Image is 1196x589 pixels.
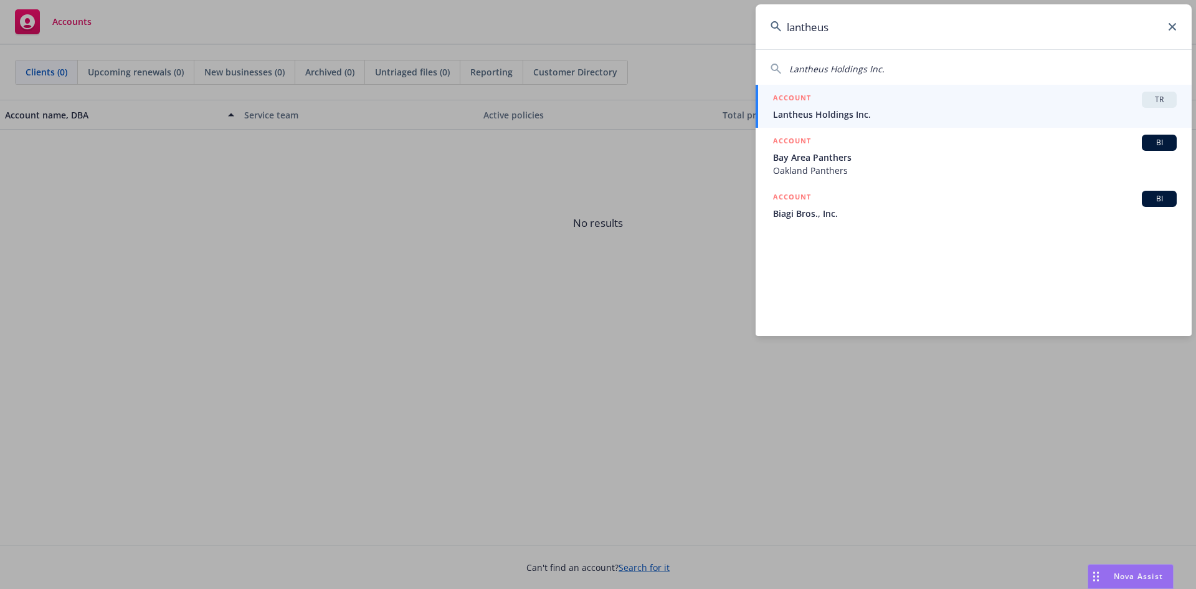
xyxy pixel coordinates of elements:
[756,184,1192,227] a: ACCOUNTBIBiagi Bros., Inc.
[773,164,1177,177] span: Oakland Panthers
[789,63,885,75] span: Lantheus Holdings Inc.
[773,207,1177,220] span: Biagi Bros., Inc.
[756,85,1192,128] a: ACCOUNTTRLantheus Holdings Inc.
[756,128,1192,184] a: ACCOUNTBIBay Area PanthersOakland Panthers
[1147,94,1172,105] span: TR
[1114,571,1163,582] span: Nova Assist
[773,191,811,206] h5: ACCOUNT
[756,4,1192,49] input: Search...
[1088,564,1174,589] button: Nova Assist
[773,151,1177,164] span: Bay Area Panthers
[1147,137,1172,148] span: BI
[1088,565,1104,588] div: Drag to move
[773,108,1177,121] span: Lantheus Holdings Inc.
[773,92,811,107] h5: ACCOUNT
[1147,193,1172,204] span: BI
[773,135,811,150] h5: ACCOUNT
